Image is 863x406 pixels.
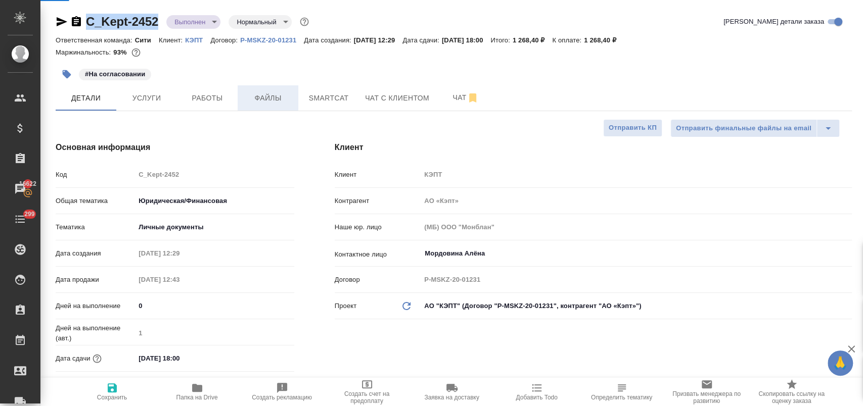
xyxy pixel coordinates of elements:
[185,36,210,44] p: КЭПТ
[56,353,90,364] p: Дата сдачи
[56,196,135,206] p: Общая тематика
[335,196,421,206] p: Контрагент
[354,36,403,44] p: [DATE] 12:29
[3,207,38,232] a: 299
[97,394,127,401] span: Сохранить
[78,69,152,78] span: На согласовании
[252,394,312,401] span: Создать рекламацию
[421,297,852,315] div: АО "КЭПТ" (Договор "P-MSKZ-20-01231", контрагент "АО «Кэпт»")
[135,192,294,210] div: Юридическая/Финансовая
[584,36,624,44] p: 1 268,40 ₽
[86,15,158,28] a: C_Kept-2452
[552,36,584,44] p: К оплате:
[421,220,852,234] input: Пустое поле
[18,209,41,219] span: 299
[494,378,579,406] button: Добавить Todo
[155,378,240,406] button: Папка на Drive
[129,46,143,59] button: 70.00 RUB;
[56,36,135,44] p: Ответственная команда:
[234,18,279,26] button: Нормальный
[176,394,218,401] span: Папка на Drive
[159,36,185,44] p: Клиент:
[56,275,135,285] p: Дата продажи
[56,63,78,85] button: Добавить тэг
[365,92,429,105] span: Чат с клиентом
[122,92,171,105] span: Услуги
[56,301,135,311] p: Дней на выполнение
[183,92,232,105] span: Работы
[335,170,421,180] p: Клиент
[185,35,210,44] a: КЭПТ
[90,352,104,365] button: Если добавить услуги и заполнить их объемом, то дата рассчитается автоматически
[609,122,657,134] span: Отправить КП
[13,179,42,189] span: 16622
[676,123,811,134] span: Отправить финальные файлы на email
[166,15,220,29] div: Выполнен
[402,36,441,44] p: Дата сдачи:
[210,36,240,44] p: Договор:
[135,326,294,340] input: Пустое поле
[229,15,291,29] div: Выполнен
[421,167,852,182] input: Пустое поле
[335,301,357,311] p: Проект
[421,272,852,287] input: Пустое поле
[240,36,304,44] p: P-MSKZ-20-01231
[723,17,824,27] span: [PERSON_NAME] детали заказа
[171,18,208,26] button: Выполнен
[325,378,410,406] button: Создать счет на предоплату
[335,141,852,154] h4: Клиент
[135,298,294,313] input: ✎ Введи что-нибудь
[467,92,479,104] svg: Отписаться
[421,193,852,208] input: Пустое поле
[135,351,223,366] input: ✎ Введи что-нибудь
[135,167,294,182] input: Пустое поле
[56,16,68,28] button: Скопировать ссылку для ЯМессенджера
[331,390,403,404] span: Создать счет на предоплату
[335,275,421,285] p: Договор
[591,394,652,401] span: Определить тематику
[244,92,292,105] span: Файлы
[516,394,557,401] span: Добавить Todo
[670,119,817,137] button: Отправить финальные файлы на email
[442,36,491,44] p: [DATE] 18:00
[579,378,664,406] button: Определить тематику
[135,272,223,287] input: Пустое поле
[56,141,294,154] h4: Основная информация
[441,91,490,104] span: Чат
[135,219,294,236] div: Личные документы
[424,394,479,401] span: Заявка на доставку
[670,119,840,137] div: split button
[56,170,135,180] p: Код
[3,176,38,201] a: 16622
[85,69,145,79] p: #На согласовании
[56,323,135,343] p: Дней на выполнение (авт.)
[135,246,223,261] input: Пустое поле
[62,92,110,105] span: Детали
[335,222,421,232] p: Наше юр. лицо
[70,378,155,406] button: Сохранить
[513,36,553,44] p: 1 268,40 ₽
[135,36,159,44] p: Сити
[410,378,494,406] button: Заявка на доставку
[56,222,135,232] p: Тематика
[490,36,512,44] p: Итого:
[304,92,353,105] span: Smartcat
[113,48,129,56] p: 93%
[304,36,353,44] p: Дата создания:
[298,15,311,28] button: Доп статусы указывают на важность/срочность заказа
[240,378,325,406] button: Создать рекламацию
[240,35,304,44] a: P-MSKZ-20-01231
[70,16,82,28] button: Скопировать ссылку
[603,119,662,137] button: Отправить КП
[335,249,421,260] p: Контактное лицо
[56,248,135,259] p: Дата создания
[56,48,113,56] p: Маржинальность:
